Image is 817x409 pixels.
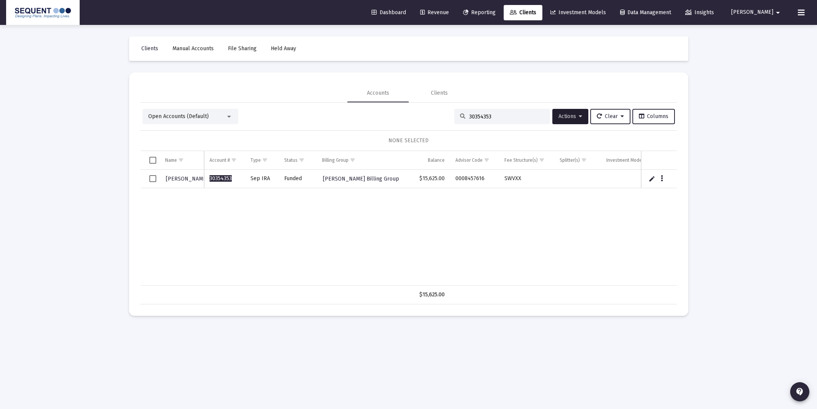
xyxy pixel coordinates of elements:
[722,5,792,20] button: [PERSON_NAME]
[632,109,675,124] button: Columns
[469,113,544,120] input: Search
[166,41,220,56] a: Manual Accounts
[601,151,662,169] td: Column Investment Model
[550,9,606,16] span: Investment Models
[251,157,261,163] div: Type
[463,9,496,16] span: Reporting
[414,170,450,188] td: $15,625.00
[231,157,237,163] span: Show filter options for column 'Account #'
[372,9,406,16] span: Dashboard
[620,9,671,16] span: Data Management
[210,157,230,163] div: Account #
[299,157,305,163] span: Show filter options for column 'Status'
[419,291,445,299] div: $15,625.00
[279,151,317,169] td: Column Status
[165,157,177,163] div: Name
[431,89,448,97] div: Clients
[141,45,158,52] span: Clients
[265,41,302,56] a: Held Away
[365,5,412,20] a: Dashboard
[245,151,279,169] td: Column Type
[679,5,720,20] a: Insights
[271,45,296,52] span: Held Away
[166,176,208,182] span: [PERSON_NAME]
[165,173,209,184] a: [PERSON_NAME]
[222,41,263,56] a: File Sharing
[795,387,804,396] mat-icon: contact_support
[685,9,714,16] span: Insights
[539,157,545,163] span: Show filter options for column 'Fee Structure(s)'
[322,157,349,163] div: Billing Group
[178,157,184,163] span: Show filter options for column 'Name'
[504,157,538,163] div: Fee Structure(s)
[12,5,74,20] img: Dashboard
[499,170,555,188] td: SWVXX
[147,137,671,145] div: NONE SELECTED
[560,157,580,163] div: Splitter(s)
[367,89,389,97] div: Accounts
[148,113,209,120] span: Open Accounts (Default)
[284,157,298,163] div: Status
[141,151,677,304] div: Data grid
[228,45,257,52] span: File Sharing
[262,157,268,163] span: Show filter options for column 'Type'
[552,109,588,124] button: Actions
[648,175,655,182] a: Edit
[210,175,232,182] span: 30354353
[284,175,311,182] div: Funded
[554,151,601,169] td: Column Splitter(s)
[590,109,630,124] button: Clear
[450,170,499,188] td: 0008457616
[323,176,399,182] span: [PERSON_NAME] Billing Group
[149,157,156,164] div: Select all
[484,157,490,163] span: Show filter options for column 'Advisor Code'
[414,151,450,169] td: Column Balance
[606,157,643,163] div: Investment Model
[322,173,400,184] a: [PERSON_NAME] Billing Group
[160,151,205,169] td: Column Name
[504,5,542,20] a: Clients
[204,151,245,169] td: Column Account #
[510,9,536,16] span: Clients
[350,157,355,163] span: Show filter options for column 'Billing Group'
[731,9,773,16] span: [PERSON_NAME]
[614,5,677,20] a: Data Management
[428,157,445,163] div: Balance
[597,113,624,120] span: Clear
[639,113,668,120] span: Columns
[455,157,483,163] div: Advisor Code
[245,170,279,188] td: Sep IRA
[317,151,414,169] td: Column Billing Group
[581,157,587,163] span: Show filter options for column 'Splitter(s)'
[149,175,156,182] div: Select row
[544,5,612,20] a: Investment Models
[773,5,783,20] mat-icon: arrow_drop_down
[450,151,499,169] td: Column Advisor Code
[457,5,502,20] a: Reporting
[558,113,582,120] span: Actions
[135,41,164,56] a: Clients
[420,9,449,16] span: Revenue
[172,45,214,52] span: Manual Accounts
[414,5,455,20] a: Revenue
[499,151,555,169] td: Column Fee Structure(s)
